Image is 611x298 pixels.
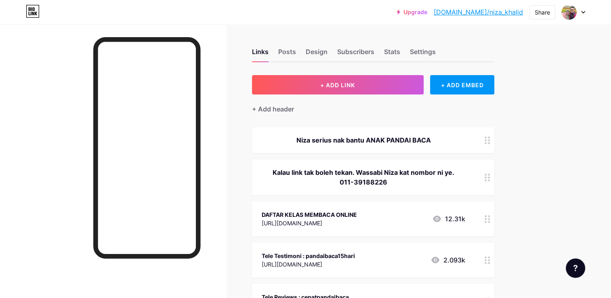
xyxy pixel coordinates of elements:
div: Design [306,47,328,61]
div: Links [252,47,269,61]
div: DAFTAR KELAS MEMBACA ONLINE [262,210,357,219]
div: Posts [278,47,296,61]
button: + ADD LINK [252,75,424,94]
a: Upgrade [397,9,427,15]
div: Tele Testimoni : pandaibaca15hari [262,252,355,260]
div: Settings [410,47,436,61]
div: Subscribers [337,47,374,61]
div: 2.093k [430,255,465,265]
img: niza_khalid [561,4,577,20]
div: 12.31k [432,214,465,224]
div: Niza serius nak bantu ANAK PANDAI BACA [262,135,465,145]
div: + ADD EMBED [430,75,494,94]
div: Stats [384,47,400,61]
div: + Add header [252,104,294,114]
div: [URL][DOMAIN_NAME] [262,219,357,227]
div: Share [535,8,550,17]
span: + ADD LINK [320,82,355,88]
a: [DOMAIN_NAME]/niza_khalid [434,7,523,17]
div: [URL][DOMAIN_NAME] [262,260,355,269]
div: Kalau link tak boleh tekan. Wassabi Niza kat nombor ni ye. 011-39188226 [262,168,465,187]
